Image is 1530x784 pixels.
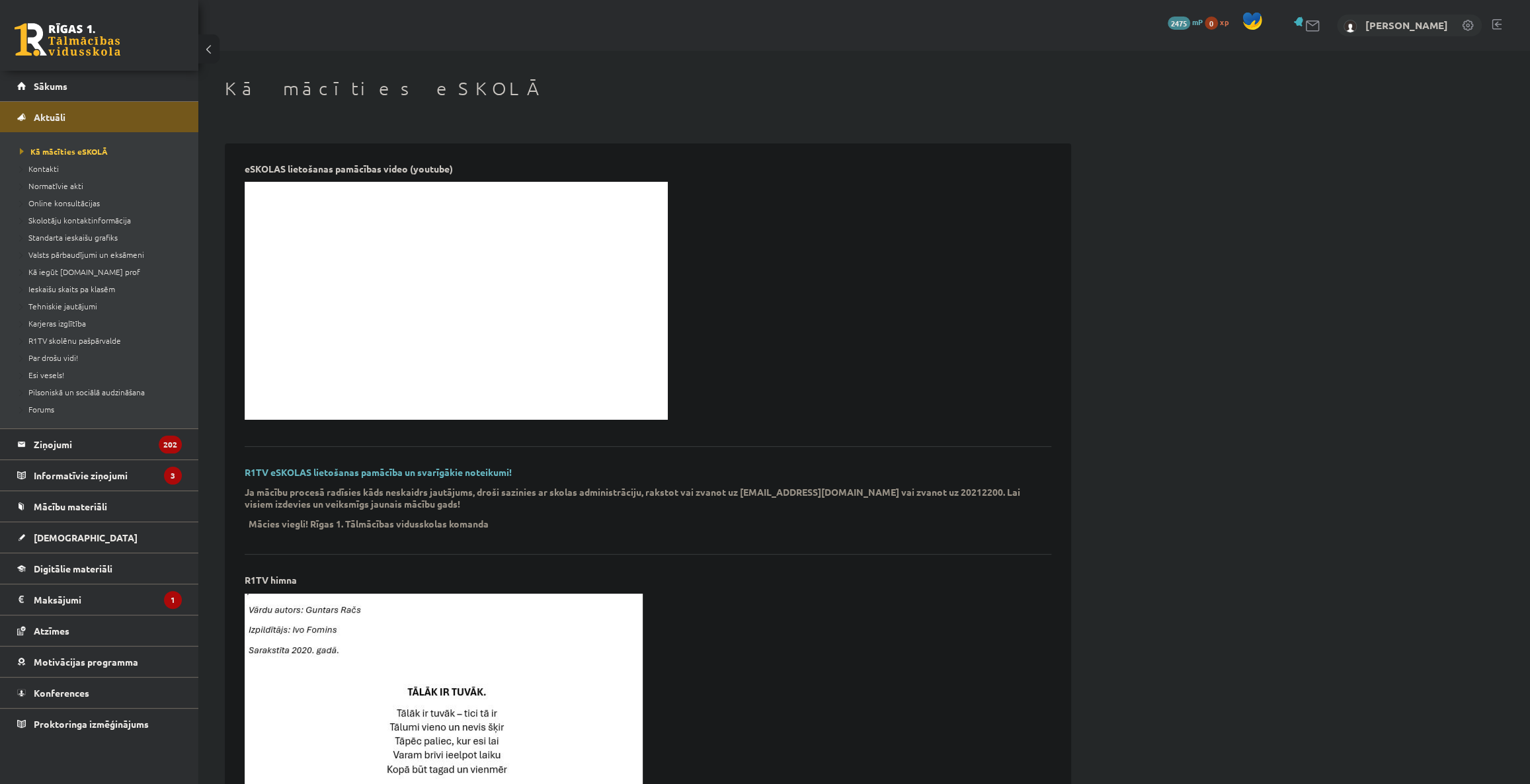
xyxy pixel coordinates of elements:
[20,334,185,346] a: R1TV skolēnu pašpārvalde
[34,718,149,730] span: Proktoringa izmēģinājums
[34,584,182,615] legend: Maksājumi
[1192,17,1203,27] span: mP
[20,163,185,175] a: Kontakti
[34,500,107,512] span: Mācību materiāli
[20,352,185,364] a: Par drošu vidi!
[34,429,182,459] legend: Ziņojumi
[17,553,182,584] a: Digitālie materiāli
[20,163,59,174] span: Kontakti
[17,71,182,101] a: Sākums
[20,317,185,329] a: Karjeras izglītība
[20,146,108,157] span: Kā mācīties eSKOLĀ
[1220,17,1228,27] span: xp
[20,232,118,243] span: Standarta ieskaišu grafiks
[20,335,121,346] span: R1TV skolēnu pašpārvalde
[17,584,182,615] a: Maksājumi1
[164,591,182,609] i: 1
[20,284,115,294] span: Ieskaišu skaits pa klasēm
[20,249,144,260] span: Valsts pārbaudījumi un eksāmeni
[1205,17,1235,27] a: 0 xp
[20,369,185,381] a: Esi vesels!
[164,467,182,485] i: 3
[20,215,131,225] span: Skolotāju kontaktinformācija
[17,102,182,132] a: Aktuāli
[20,387,145,397] span: Pilsoniskā un sociālā audzināšana
[20,198,100,208] span: Online konsultācijas
[20,352,78,363] span: Par drošu vidi!
[20,301,97,311] span: Tehniskie jautājumi
[20,145,185,157] a: Kā mācīties eSKOLĀ
[249,518,308,529] p: Mācies viegli!
[20,180,185,192] a: Normatīvie akti
[34,687,89,699] span: Konferences
[34,563,112,574] span: Digitālie materiāli
[245,466,512,478] a: R1TV eSKOLAS lietošanas pamācība un svarīgākie noteikumi!
[17,491,182,522] a: Mācību materiāli
[20,231,185,243] a: Standarta ieskaišu grafiks
[17,429,182,459] a: Ziņojumi202
[159,436,182,453] i: 202
[15,23,120,56] a: Rīgas 1. Tālmācības vidusskola
[20,197,185,209] a: Online konsultācijas
[20,386,185,398] a: Pilsoniskā un sociālā audzināšana
[20,404,54,414] span: Forums
[17,615,182,646] a: Atzīmes
[34,111,65,123] span: Aktuāli
[20,403,185,415] a: Forums
[34,531,138,543] span: [DEMOGRAPHIC_DATA]
[34,460,182,490] legend: Informatīvie ziņojumi
[34,625,69,637] span: Atzīmes
[1168,17,1190,30] span: 2475
[310,518,489,529] p: Rīgas 1. Tālmācības vidusskolas komanda
[245,574,297,586] p: R1TV himna
[20,180,83,191] span: Normatīvie akti
[20,370,64,380] span: Esi vesels!
[20,249,185,260] a: Valsts pārbaudījumi un eksāmeni
[225,77,1071,100] h1: Kā mācīties eSKOLĀ
[1344,20,1357,33] img: Viktors Strautiņš
[17,709,182,739] a: Proktoringa izmēģinājums
[17,522,182,553] a: [DEMOGRAPHIC_DATA]
[245,486,1031,510] p: Ja mācību procesā radīsies kāds neskaidrs jautājums, droši sazinies ar skolas administrāciju, rak...
[20,283,185,295] a: Ieskaišu skaits pa klasēm
[20,300,185,312] a: Tehniskie jautājumi
[34,656,138,668] span: Motivācijas programma
[17,460,182,490] a: Informatīvie ziņojumi3
[20,266,185,278] a: Kā iegūt [DOMAIN_NAME] prof
[1365,19,1448,32] a: [PERSON_NAME]
[1168,17,1203,27] a: 2475 mP
[1205,17,1218,30] span: 0
[17,647,182,677] a: Motivācijas programma
[20,318,86,329] span: Karjeras izglītība
[17,678,182,708] a: Konferences
[20,214,185,226] a: Skolotāju kontaktinformācija
[34,80,67,92] span: Sākums
[20,266,140,277] span: Kā iegūt [DOMAIN_NAME] prof
[245,163,453,175] p: eSKOLAS lietošanas pamācības video (youtube)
